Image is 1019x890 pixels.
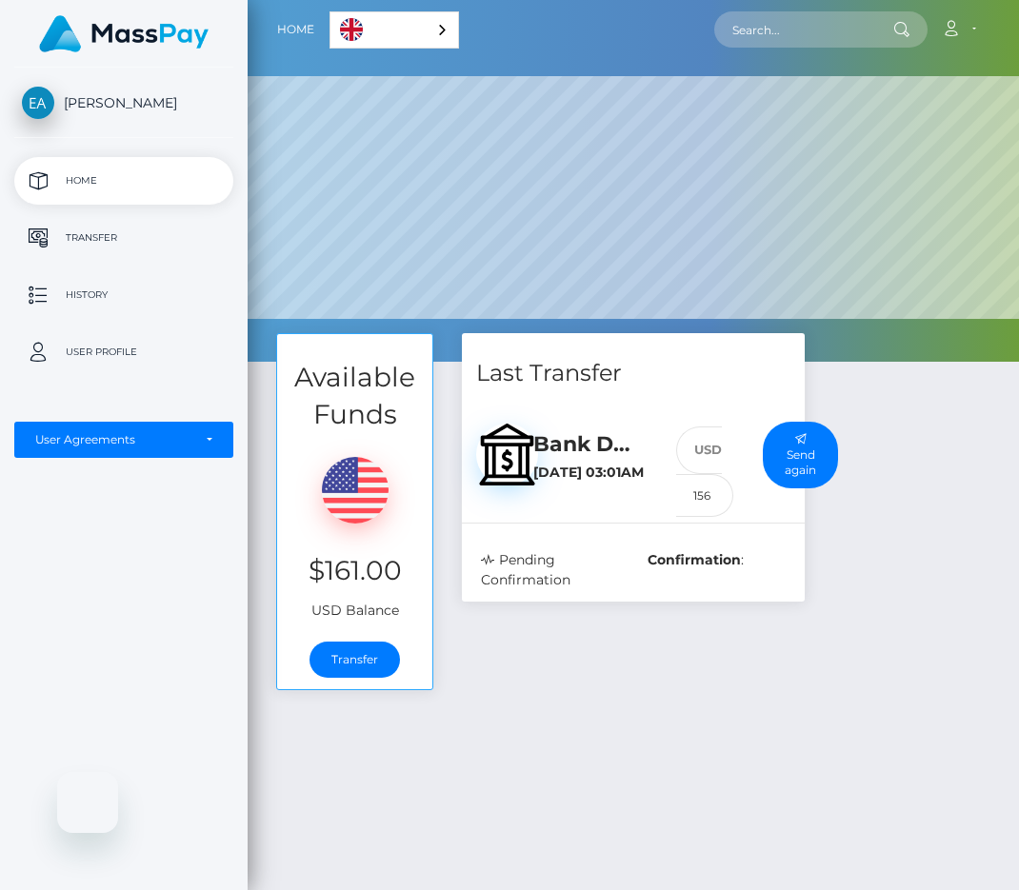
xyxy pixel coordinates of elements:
h5: Bank Deposit / MXN [533,430,648,460]
div: : [633,550,800,590]
a: Home [14,157,233,205]
p: Home [22,167,226,195]
aside: Language selected: English [330,11,459,49]
p: History [22,281,226,309]
p: Transfer [22,224,226,252]
input: Search... [714,11,893,48]
a: Transfer [14,214,233,262]
div: Pending Confirmation [467,550,633,590]
div: Language [330,11,459,49]
h4: Last Transfer [476,357,790,390]
a: History [14,271,233,319]
button: Send again [763,422,838,489]
img: USD.png [322,457,389,524]
span: [PERSON_NAME] [14,94,233,111]
h3: $161.00 [291,552,418,589]
h6: [DATE] 03:01AM [533,465,648,481]
a: User Profile [14,328,233,376]
img: bank.svg [476,424,538,485]
a: English [330,12,458,48]
img: MassPay [39,15,209,52]
input: 156.00 [676,474,733,517]
button: User Agreements [14,422,233,458]
a: Transfer [310,642,400,678]
b: Confirmation [648,551,741,568]
h3: Available Funds [277,359,432,433]
div: USD [676,426,722,475]
p: User Profile [22,338,226,366]
div: User Agreements [35,432,191,447]
div: USD Balance [277,433,432,630]
a: Home [277,10,314,49]
iframe: Button to launch messaging window [57,772,118,833]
